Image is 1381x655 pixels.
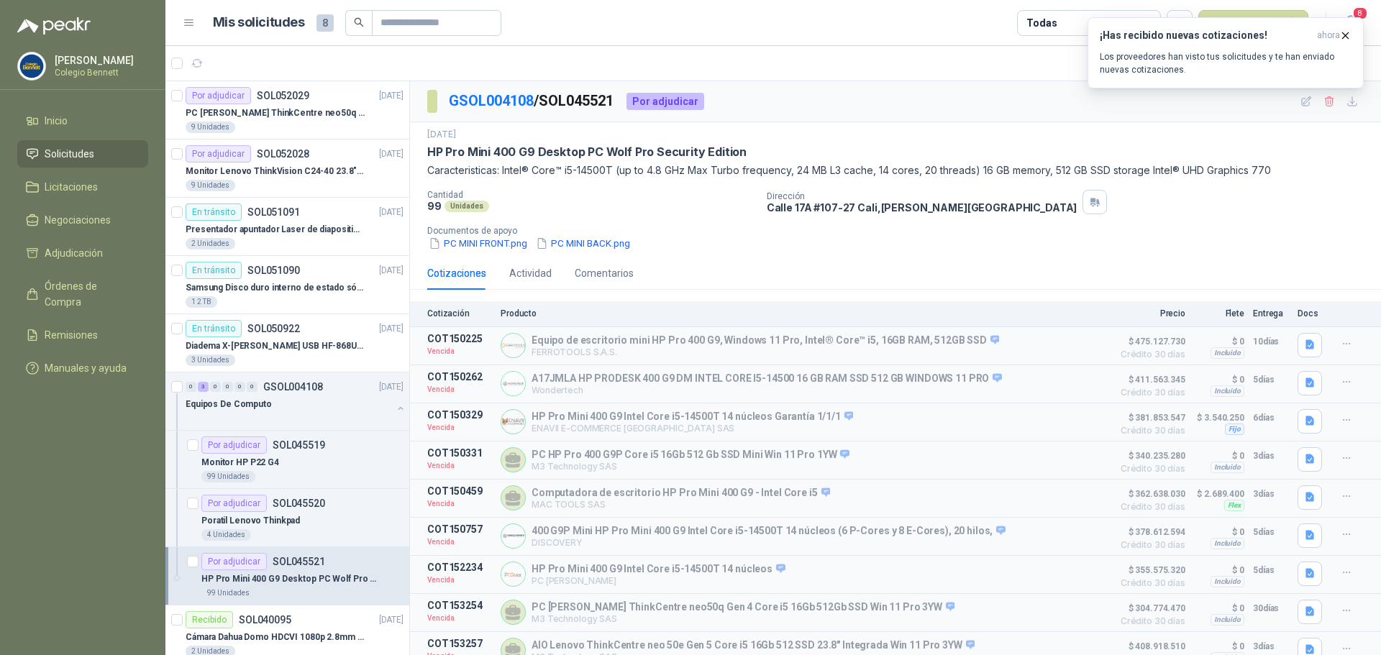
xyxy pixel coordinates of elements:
a: En tránsitoSOL051091[DATE] Presentador apuntador Laser de diapositivas Wireless USB 2.4 ghz Marca... [165,198,409,256]
span: Crédito 30 días [1113,579,1185,587]
span: $ 411.563.345 [1113,371,1185,388]
p: Vencida [427,383,492,397]
div: Incluido [1211,538,1244,549]
p: 3 días [1253,485,1289,503]
p: Cotización [427,308,492,319]
p: Vencida [427,344,492,359]
p: Vencida [427,611,492,626]
p: Caracteristicas: Intel® Core™ i5-14500T (up to 4.8 GHz Max Turbo frequency, 24 MB L3 cache, 14 co... [427,162,1364,178]
p: SOL045519 [273,440,325,450]
p: COT150262 [427,371,492,383]
p: Samsung Disco duro interno de estado sólido 990 PRO SSD NVMe M.2 PCIe Gen4, M.2 2280 2TB [186,281,365,295]
span: $ 304.774.470 [1113,600,1185,617]
div: Fijo [1225,423,1244,435]
p: $ 2.689.400 [1194,485,1244,503]
div: 0 [186,382,196,392]
div: 0 [210,382,221,392]
a: Manuales y ayuda [17,354,148,382]
h1: Mis solicitudes [213,12,305,33]
div: Incluido [1211,576,1244,587]
span: Remisiones [45,327,98,343]
p: SOL050922 [247,324,300,334]
p: Precio [1113,308,1185,319]
p: Colegio Bennett [55,68,145,77]
p: $ 0 [1194,371,1244,388]
p: Cantidad [427,190,755,200]
img: Company Logo [501,562,525,586]
p: [DATE] [379,206,404,219]
p: Wondertech [532,385,1002,395]
a: Adjudicación [17,239,148,267]
button: ¡Has recibido nuevas cotizaciones!ahora Los proveedores han visto tus solicitudes y te han enviad... [1088,17,1364,88]
span: Adjudicación [45,245,103,261]
p: PC [PERSON_NAME] ThinkCentre neo50q Gen 4 Core i5 16Gb 512Gb SSD Win 11 Pro 3YW [532,601,954,614]
p: HP Pro Mini 400 G9 Intel Core i5-14500T 14 núcleos Garantía 1/1/1 [532,411,853,423]
div: Por adjudicar [186,87,251,104]
a: 0 3 0 0 0 0 GSOL004108[DATE] Equipos De Computo [186,378,406,424]
p: MAC TOOLS SAS [532,499,830,510]
div: 3 Unidades [186,354,235,366]
p: PC HP Pro 400 G9P Core i5 16Gb 512 Gb SSD Mini Win 11 Pro 1YW [532,449,849,462]
p: Vencida [427,459,492,473]
span: Solicitudes [45,146,94,162]
p: Computadora de escritorio HP Pro Mini 400 G9 - Intel Core i5 [532,487,830,500]
div: Recibido [186,611,233,628]
span: Manuales y ayuda [45,360,127,376]
span: Crédito 30 días [1113,426,1185,435]
p: Vencida [427,535,492,549]
p: ENAVII E-COMMERCE [GEOGRAPHIC_DATA] SAS [532,423,853,434]
p: [DATE] [379,264,404,278]
div: Por adjudicar [201,495,267,512]
p: Entrega [1253,308,1289,319]
p: 400 G9P Mini HP Pro Mini 400 G9 Intel Core i5-14500T 14 núcleos (6 P-Cores y 8 E-Cores), 20 hilos, [532,525,1006,538]
button: Nueva solicitud [1198,10,1308,36]
button: PC MINI FRONT.png [427,236,529,251]
img: Logo peakr [17,17,91,35]
p: SOL045521 [273,556,325,567]
span: $ 381.853.547 [1113,409,1185,426]
a: Por adjudicarSOL045519Monitor HP P22 G499 Unidades [165,431,409,489]
div: Por adjudicar [186,145,251,162]
p: SOL051091 [247,207,300,217]
div: 0 [234,382,245,392]
a: GSOL004108 [449,92,534,109]
span: Órdenes de Compra [45,278,135,310]
p: 99 [427,200,442,212]
h3: ¡Has recibido nuevas cotizaciones! [1100,29,1311,42]
p: Vencida [427,421,492,435]
img: Company Logo [501,334,525,357]
img: Company Logo [501,372,525,395]
div: 99 Unidades [201,471,255,482]
div: 3 [198,382,209,392]
p: [DATE] [379,147,404,161]
div: 0 [222,382,233,392]
p: COT150225 [427,333,492,344]
p: Flete [1194,308,1244,319]
span: $ 340.235.280 [1113,447,1185,464]
p: SOL040095 [239,615,291,625]
p: [PERSON_NAME] [55,55,145,65]
p: [DATE] [379,322,404,336]
div: Incluido [1211,462,1244,473]
p: SOL051090 [247,265,300,275]
img: Company Logo [501,524,525,548]
div: Flex [1224,500,1244,511]
div: Todas [1026,15,1057,31]
div: Por adjudicar [201,436,267,454]
p: [DATE] [427,128,456,142]
span: $ 355.575.320 [1113,562,1185,579]
p: [DATE] [379,613,404,627]
p: Poratil Lenovo Thinkpad [201,514,300,528]
p: $ 0 [1194,562,1244,579]
div: 2 Unidades [186,238,235,249]
button: PC MINI BACK.png [534,236,632,251]
div: 9 Unidades [186,122,235,133]
p: Diadema X-[PERSON_NAME] USB HF-868U USB con micrófono [186,339,365,353]
a: Negociaciones [17,206,148,234]
div: 4 Unidades [201,529,251,541]
div: Unidades [445,201,489,212]
p: COT153257 [427,638,492,649]
div: Incluido [1211,347,1244,359]
p: Vencida [427,497,492,511]
span: ahora [1317,29,1340,42]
